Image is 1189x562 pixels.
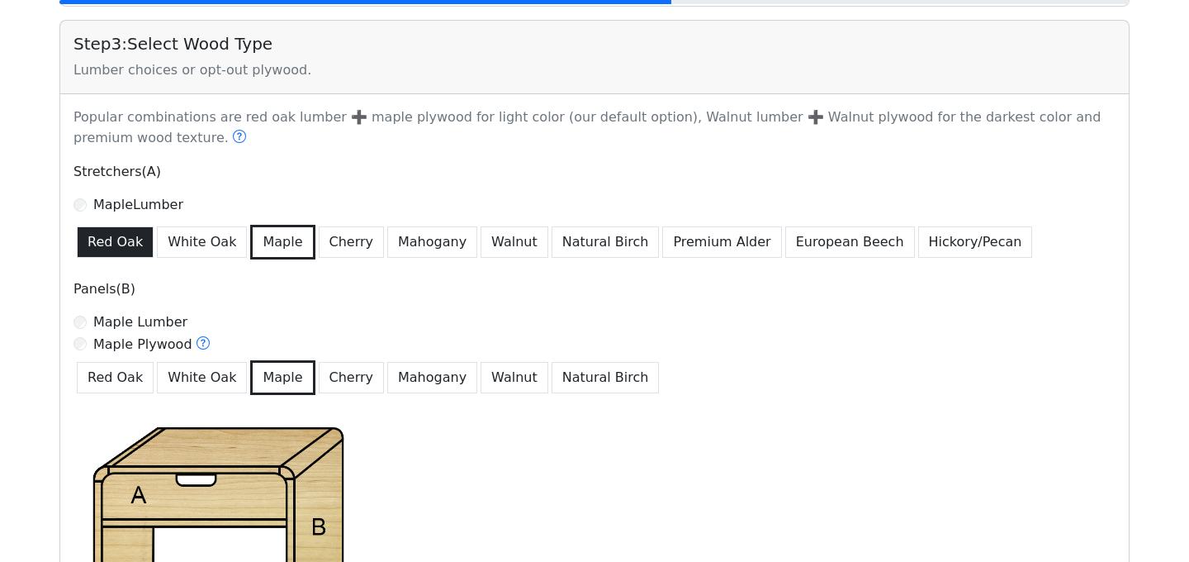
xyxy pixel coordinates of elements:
[73,281,135,297] span: Panels(B)
[73,164,161,179] span: Stretchers(A)
[319,362,385,393] button: Cherry
[387,226,477,258] button: Mahogany
[250,360,315,395] button: Maple
[481,362,548,393] button: Walnut
[387,362,477,393] button: Mahogany
[157,362,247,393] button: White Oak
[552,226,660,258] button: Natural Birch
[662,226,781,258] button: Premium Alder
[77,362,154,393] button: Red Oak
[232,127,247,149] button: Do people pick a different wood?
[157,226,247,258] button: White Oak
[196,334,211,355] button: Maple Plywood
[73,34,1116,54] h5: Step 3 : Select Wood Type
[93,334,211,355] label: Maple Plywood
[93,312,187,332] label: Maple Lumber
[77,226,154,258] button: Red Oak
[73,60,1116,80] div: Lumber choices or opt-out plywood.
[250,225,315,260] button: Maple
[785,226,915,258] button: European Beech
[918,226,1033,258] button: Hickory/Pecan
[93,195,183,215] label: Maple Lumber
[319,226,385,258] button: Cherry
[481,226,548,258] button: Walnut
[552,362,660,393] button: Natural Birch
[64,107,1125,149] p: Popular combinations are red oak lumber ➕ maple plywood for light color (our default option), Wal...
